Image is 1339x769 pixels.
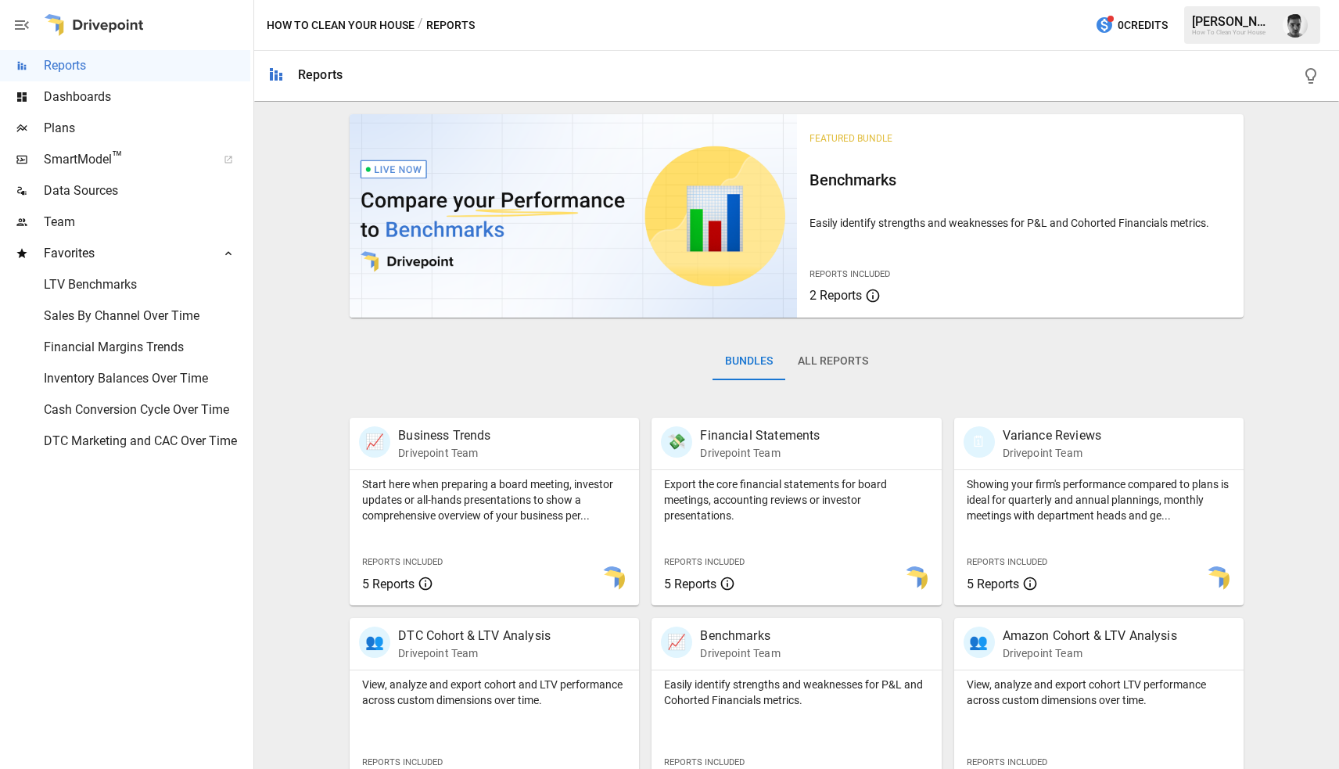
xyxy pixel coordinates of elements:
[664,757,745,767] span: Reports Included
[44,56,250,75] span: Reports
[359,426,390,458] div: 📈
[785,343,881,380] button: All Reports
[362,476,626,523] p: Start here when preparing a board meeting, investor updates or all-hands presentations to show a ...
[700,426,820,445] p: Financial Statements
[1003,445,1101,461] p: Drivepoint Team
[903,566,928,591] img: smart model
[664,677,928,708] p: Easily identify strengths and weaknesses for P&L and Cohorted Financials metrics.
[44,213,250,232] span: Team
[350,114,796,318] img: video thumbnail
[1192,14,1273,29] div: [PERSON_NAME]
[112,148,123,167] span: ™
[810,133,892,144] span: Featured Bundle
[44,307,250,325] span: Sales By Channel Over Time
[1192,29,1273,36] div: How To Clean Your House
[44,244,206,263] span: Favorites
[661,426,692,458] div: 💸
[661,627,692,658] div: 📈
[44,88,250,106] span: Dashboards
[967,577,1019,591] span: 5 Reports
[664,557,745,567] span: Reports Included
[713,343,785,380] button: Bundles
[298,67,343,82] div: Reports
[810,288,862,303] span: 2 Reports
[1003,645,1177,661] p: Drivepoint Team
[267,16,415,35] button: How To Clean Your House
[44,181,250,200] span: Data Sources
[1283,13,1308,38] img: Lucas Nofal
[1003,426,1101,445] p: Variance Reviews
[398,645,551,661] p: Drivepoint Team
[398,426,490,445] p: Business Trends
[44,401,250,419] span: Cash Conversion Cycle Over Time
[44,369,250,388] span: Inventory Balances Over Time
[967,757,1047,767] span: Reports Included
[700,645,780,661] p: Drivepoint Team
[810,215,1231,231] p: Easily identify strengths and weaknesses for P&L and Cohorted Financials metrics.
[398,445,490,461] p: Drivepoint Team
[810,167,1231,192] h6: Benchmarks
[700,627,780,645] p: Benchmarks
[44,275,250,294] span: LTV Benchmarks
[700,445,820,461] p: Drivepoint Team
[44,338,250,357] span: Financial Margins Trends
[44,432,250,451] span: DTC Marketing and CAC Over Time
[964,627,995,658] div: 👥
[359,627,390,658] div: 👥
[967,677,1231,708] p: View, analyze and export cohort LTV performance across custom dimensions over time.
[1003,627,1177,645] p: Amazon Cohort & LTV Analysis
[1089,11,1174,40] button: 0Credits
[964,426,995,458] div: 🗓
[1273,3,1317,47] button: Lucas Nofal
[1204,566,1230,591] img: smart model
[810,269,890,279] span: Reports Included
[967,476,1231,523] p: Showing your firm's performance compared to plans is ideal for quarterly and annual plannings, mo...
[362,757,443,767] span: Reports Included
[362,677,626,708] p: View, analyze and export cohort and LTV performance across custom dimensions over time.
[44,119,250,138] span: Plans
[664,577,716,591] span: 5 Reports
[664,476,928,523] p: Export the core financial statements for board meetings, accounting reviews or investor presentat...
[398,627,551,645] p: DTC Cohort & LTV Analysis
[44,150,206,169] span: SmartModel
[600,566,625,591] img: smart model
[967,557,1047,567] span: Reports Included
[418,16,423,35] div: /
[362,557,443,567] span: Reports Included
[362,577,415,591] span: 5 Reports
[1118,16,1168,35] span: 0 Credits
